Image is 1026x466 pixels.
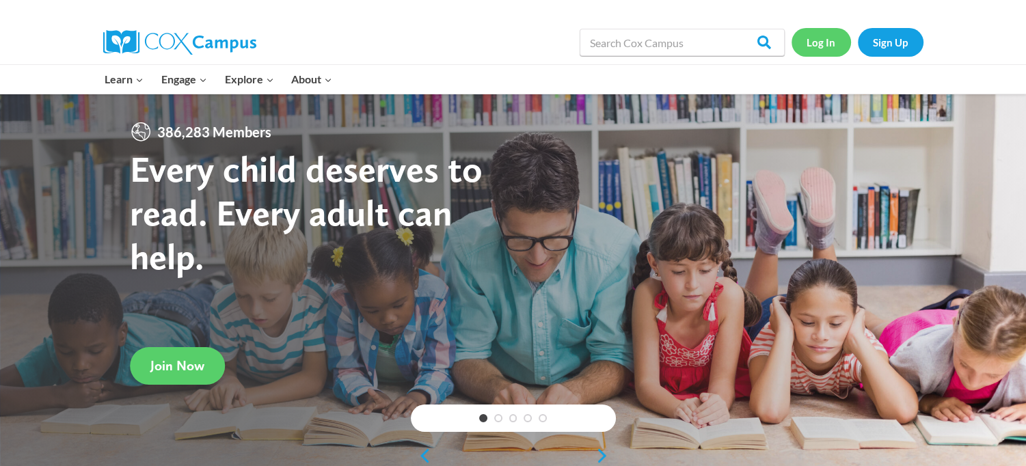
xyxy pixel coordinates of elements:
a: 1 [479,414,487,422]
a: previous [411,448,431,464]
span: 386,283 Members [152,121,277,143]
a: Join Now [130,347,225,385]
a: 3 [509,414,517,422]
button: Child menu of Engage [152,65,216,94]
nav: Primary Navigation [96,65,341,94]
strong: Every child deserves to read. Every adult can help. [130,147,483,277]
span: Join Now [150,357,204,374]
a: 4 [524,414,532,422]
a: next [595,448,616,464]
a: 2 [494,414,502,422]
nav: Secondary Navigation [792,28,923,56]
img: Cox Campus [103,30,256,55]
a: Log In [792,28,851,56]
button: Child menu of Explore [216,65,283,94]
a: Sign Up [858,28,923,56]
button: Child menu of About [282,65,341,94]
a: 5 [539,414,547,422]
button: Child menu of Learn [96,65,153,94]
input: Search Cox Campus [580,29,785,56]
